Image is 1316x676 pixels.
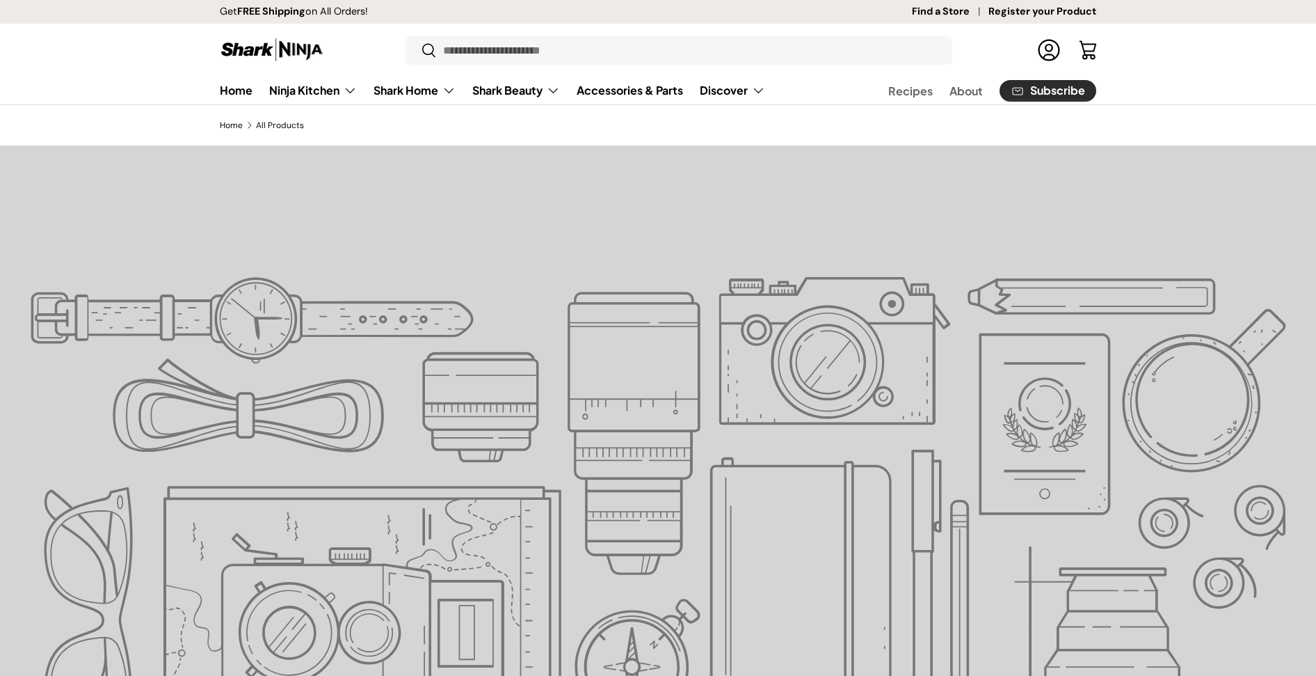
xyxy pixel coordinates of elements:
[374,77,456,104] a: Shark Home
[220,77,252,104] a: Home
[1030,85,1085,96] span: Subscribe
[220,77,765,104] nav: Primary
[220,36,324,63] img: Shark Ninja Philippines
[464,77,568,104] summary: Shark Beauty
[220,121,243,129] a: Home
[855,77,1096,104] nav: Secondary
[700,77,765,104] a: Discover
[577,77,683,104] a: Accessories & Parts
[365,77,464,104] summary: Shark Home
[912,4,988,19] a: Find a Store
[1000,80,1096,102] a: Subscribe
[949,77,983,104] a: About
[888,77,933,104] a: Recipes
[220,4,368,19] p: Get on All Orders!
[237,5,305,17] strong: FREE Shipping
[691,77,773,104] summary: Discover
[220,119,1096,132] nav: Breadcrumbs
[988,4,1096,19] a: Register your Product
[256,121,304,129] a: All Products
[269,77,357,104] a: Ninja Kitchen
[261,77,365,104] summary: Ninja Kitchen
[472,77,560,104] a: Shark Beauty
